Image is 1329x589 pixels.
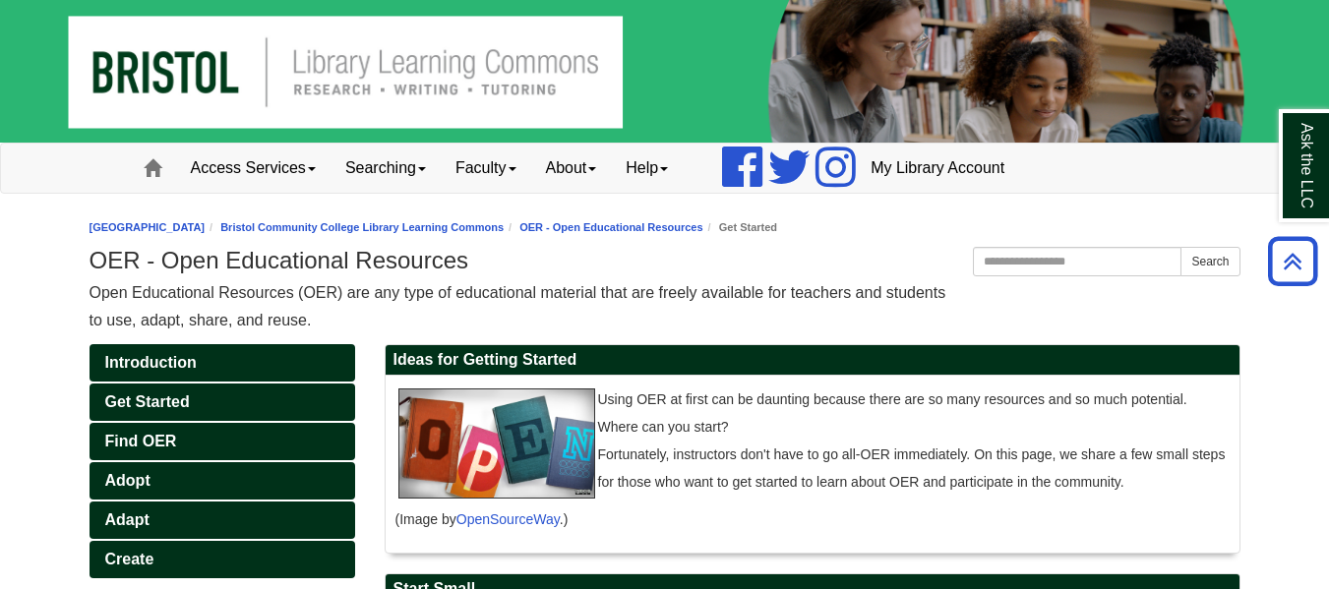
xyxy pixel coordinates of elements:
h2: Ideas for Getting Started [386,345,1239,376]
a: Get Started [90,383,355,421]
h1: OER - Open Educational Resources [90,247,1240,274]
span: (Image by .) [395,511,569,527]
span: Get Started [105,393,190,410]
a: Searching [331,144,441,193]
span: Adapt [105,511,150,528]
span: Create [105,551,154,567]
a: [GEOGRAPHIC_DATA] [90,221,206,233]
a: Bristol Community College Library Learning Commons [220,221,504,233]
a: Access Services [176,144,331,193]
a: Adopt [90,462,355,500]
a: Help [611,144,683,193]
span: Introduction [105,354,197,371]
nav: breadcrumb [90,218,1240,237]
a: Introduction [90,344,355,382]
span: Using OER at first can be daunting because there are so many resources and so much potential. Whe... [598,391,1226,490]
span: Adopt [105,472,151,489]
img: open [398,388,595,499]
button: Search [1180,247,1239,276]
a: Back to Top [1261,248,1324,274]
a: Find OER [90,423,355,460]
a: Adapt [90,501,355,539]
span: Find OER [105,433,177,449]
li: Get Started [703,218,777,237]
a: My Library Account [856,144,1019,193]
a: Faculty [441,144,531,193]
a: OER - Open Educational Resources [519,221,702,233]
a: About [531,144,612,193]
a: Create [90,541,355,578]
span: Open Educational Resources (OER) are any type of educational material that are freely available f... [90,284,946,328]
a: OpenSourceWay [456,511,560,527]
div: Guide Pages [90,344,355,578]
